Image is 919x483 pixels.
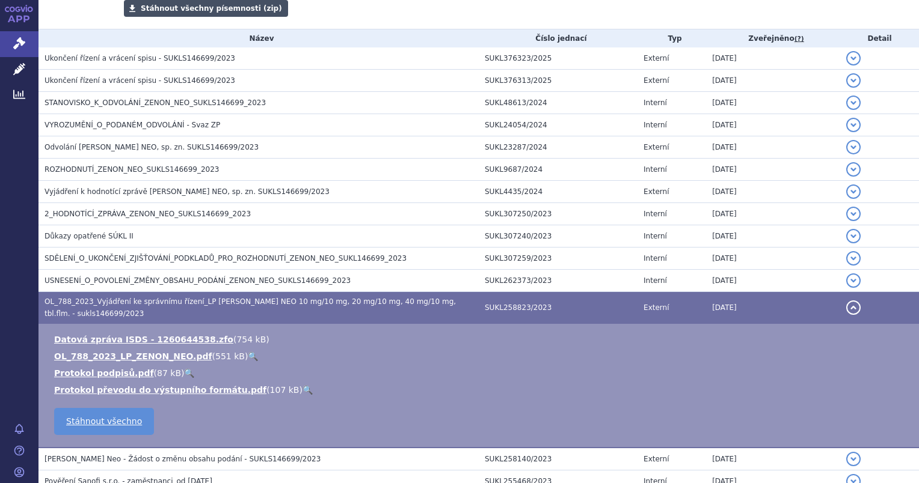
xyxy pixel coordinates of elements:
[846,162,861,177] button: detail
[846,452,861,466] button: detail
[706,292,840,324] td: [DATE]
[706,29,840,47] th: Zveřejněno
[706,92,840,114] td: [DATE]
[54,367,907,379] li: ( )
[479,448,638,470] td: SUKL258140/2023
[215,351,245,361] span: 551 kB
[479,203,638,225] td: SUKL307250/2023
[157,368,181,378] span: 87 kB
[644,99,667,107] span: Interní
[644,76,669,85] span: Externí
[54,385,266,395] a: Protokol převodu do výstupního formátu.pdf
[644,232,667,240] span: Interní
[45,121,220,129] span: VYROZUMĚNÍ_O_PODANÉM_ODVOLÁNÍ - Svaz ZP
[846,140,861,154] button: detail
[706,181,840,203] td: [DATE]
[644,455,669,463] span: Externí
[54,335,233,344] a: Datová zpráva ISDS - 1260644538.zfo
[846,273,861,288] button: detail
[45,54,235,62] span: Ukončení řízení a vrácení spisu - SUKLS146699/2023
[479,29,638,47] th: Číslo jednací
[45,76,235,85] span: Ukončení řízení a vrácení spisu - SUKLS146699/2023
[45,297,456,318] span: OL_788_2023_Vyjádření ke správnímu řízení_LP ZENON NEO 10 mg/10 mg, 20 mg/10 mg, 40 mg/10 mg, tbl...
[479,136,638,159] td: SUKL23287/2024
[45,187,330,196] span: Vyjádření k hodnotící zprávě ZENON NEO, sp. zn. SUKLS146699/2023
[236,335,266,344] span: 754 kB
[644,143,669,151] span: Externí
[840,29,919,47] th: Detail
[795,35,804,43] abbr: (?)
[45,210,251,218] span: 2_HODNOTÍCÍ_ZPRÁVA_ZENON_NEO_SUKLS146699_2023
[38,29,479,47] th: Název
[45,232,134,240] span: Důkazy opatřené SÚKL II
[54,351,212,361] a: OL_788_2023_LP_ZENON_NEO.pdf
[706,225,840,248] td: [DATE]
[479,159,638,181] td: SUKL9687/2024
[644,210,667,218] span: Interní
[846,229,861,243] button: detail
[644,303,669,312] span: Externí
[45,455,321,463] span: Zenon Neo - Žádost o změnu obsahu podání - SUKLS146699/2023
[846,118,861,132] button: detail
[45,99,266,107] span: STANOVISKO_K_ODVOLÁNÍ_ZENON_NEO_SUKLS146699_2023
[54,408,154,435] a: Stáhnout všechno
[706,248,840,270] td: [DATE]
[54,368,154,378] a: Protokol podpisů.pdf
[706,47,840,70] td: [DATE]
[846,300,861,315] button: detail
[706,159,840,181] td: [DATE]
[479,92,638,114] td: SUKL48613/2024
[706,70,840,92] td: [DATE]
[54,333,907,345] li: ( )
[706,203,840,225] td: [DATE]
[54,350,907,362] li: ( )
[706,270,840,292] td: [DATE]
[706,114,840,136] td: [DATE]
[479,225,638,248] td: SUKL307240/2023
[479,292,638,324] td: SUKL258823/2023
[846,184,861,199] button: detail
[479,248,638,270] td: SUKL307259/2023
[846,73,861,88] button: detail
[479,181,638,203] td: SUKL4435/2024
[45,165,219,174] span: ROZHODNUTÍ_ZENON_NEO_SUKLS146699_2023
[45,143,259,151] span: Odvolání ZENON NEO, sp. zn. SUKLS146699/2023
[184,368,194,378] a: 🔍
[706,448,840,470] td: [DATE]
[644,187,669,196] span: Externí
[846,96,861,110] button: detail
[479,114,638,136] td: SUKL24054/2024
[45,276,351,285] span: USNESENÍ_O_POVOLENÍ_ZMĚNY_OBSAHU_PODÁNÍ_ZENON_NEO_SUKLS146699_2023
[479,70,638,92] td: SUKL376313/2025
[846,251,861,266] button: detail
[479,270,638,292] td: SUKL262373/2023
[270,385,300,395] span: 107 kB
[141,4,282,13] span: Stáhnout všechny písemnosti (zip)
[846,207,861,221] button: detail
[644,165,667,174] span: Interní
[638,29,706,47] th: Typ
[303,385,313,395] a: 🔍
[644,254,667,263] span: Interní
[479,47,638,70] td: SUKL376323/2025
[644,54,669,62] span: Externí
[706,136,840,159] td: [DATE]
[644,121,667,129] span: Interní
[45,254,407,263] span: SDĚLENÍ_O_UKONČENÍ_ZJIŠŤOVÁNÍ_PODKLADŮ_PRO_ROZHODNUTÍ_ZENON_NEO_SUKL146699_2023
[846,51,861,65] button: detail
[644,276,667,285] span: Interní
[248,351,258,361] a: 🔍
[54,384,907,396] li: ( )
